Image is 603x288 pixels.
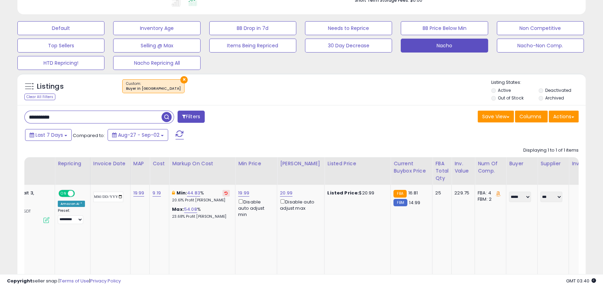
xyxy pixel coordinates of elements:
strong: Copyright [7,278,32,284]
th: CSV column name: cust_attr_2_Supplier [538,157,569,185]
a: Privacy Policy [90,278,121,284]
div: Buyer in [GEOGRAPHIC_DATA] [126,86,181,91]
div: Listed Price [327,160,387,167]
a: 19.99 [133,190,144,197]
div: $20.99 [327,190,385,196]
button: 30 Day Decrease [305,39,392,53]
button: Inventory Age [113,21,200,35]
div: 25 [435,190,446,196]
label: Active [498,87,511,93]
div: seller snap | | [7,278,121,285]
button: Nacho-Non Comp. [497,39,584,53]
span: Aug-27 - Sep-02 [118,131,159,138]
p: 23.68% Profit [PERSON_NAME] [172,214,230,219]
div: Markup on Cost [172,160,232,167]
b: Listed Price: [327,190,359,196]
div: % [172,206,230,219]
label: Deactivated [545,87,571,93]
div: Current Buybox Price [393,160,429,175]
div: Inv. value [454,160,472,175]
span: Last 7 Days [36,131,63,138]
small: FBM [393,199,407,206]
div: Amazon AI * [58,201,85,207]
p: Listing States: [491,79,586,86]
small: FBA [393,190,406,198]
a: Terms of Use [60,278,89,284]
button: Items Being Repriced [209,39,296,53]
div: Min Price [238,160,274,167]
span: Compared to: [73,132,105,139]
th: CSV column name: cust_attr_3_Invoice Date [90,157,130,185]
span: Custom: [126,81,181,91]
button: Aug-27 - Sep-02 [108,129,168,141]
div: Num of Comp. [478,160,503,175]
button: Non Competitive [497,21,584,35]
a: 20.99 [280,190,292,197]
button: Last 7 Days [25,129,72,141]
div: Cost [152,160,166,167]
span: 2025-09-11 03:40 GMT [566,278,596,284]
button: Save View [478,111,514,122]
b: Min: [177,190,187,196]
button: Needs to Reprice [305,21,392,35]
div: Buyer [509,160,534,167]
p: 20.61% Profit [PERSON_NAME] [172,198,230,203]
a: 9.19 [152,190,161,197]
button: BB Price Below Min [401,21,488,35]
div: FBM: 2 [478,196,501,202]
button: HTD Repricing! [17,56,104,70]
div: [PERSON_NAME] [280,160,321,167]
button: Filters [178,111,205,123]
span: 16.81 [408,190,418,196]
button: Nacho Repricing All [113,56,200,70]
button: BB Drop in 7d [209,21,296,35]
div: Disable auto adjust max [280,198,319,211]
div: FBA: 4 [478,190,501,196]
div: MAP [133,160,147,167]
button: Selling @ Max [113,39,200,53]
button: × [180,76,188,83]
a: 19.99 [238,190,249,197]
div: Repricing [58,160,87,167]
a: 44.83 [187,190,200,197]
th: CSV column name: cust_attr_1_Buyer [506,157,538,185]
span: Columns [519,113,541,120]
b: Max: [172,206,184,213]
div: Clear All Filters [24,94,55,100]
div: Invoice Date [93,160,127,167]
div: Preset: [58,208,85,224]
button: Top Sellers [17,39,104,53]
div: Displaying 1 to 1 of 1 items [523,147,579,154]
div: 229.75 [454,190,469,196]
button: Columns [515,111,548,122]
label: Archived [545,95,564,101]
div: Supplier [540,160,566,167]
div: Disable auto adjust min [238,198,272,218]
div: % [172,190,230,203]
h5: Listings [37,82,64,91]
span: 14.99 [409,199,421,206]
div: FBA Total Qty [435,160,448,182]
a: 54.08 [184,206,197,213]
button: Default [17,21,104,35]
span: ON [59,191,68,197]
span: OFF [74,191,85,197]
button: Actions [549,111,579,122]
button: Nacho [401,39,488,53]
th: The percentage added to the cost of goods (COGS) that forms the calculator for Min & Max prices. [169,157,235,185]
label: Out of Stock [498,95,523,101]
